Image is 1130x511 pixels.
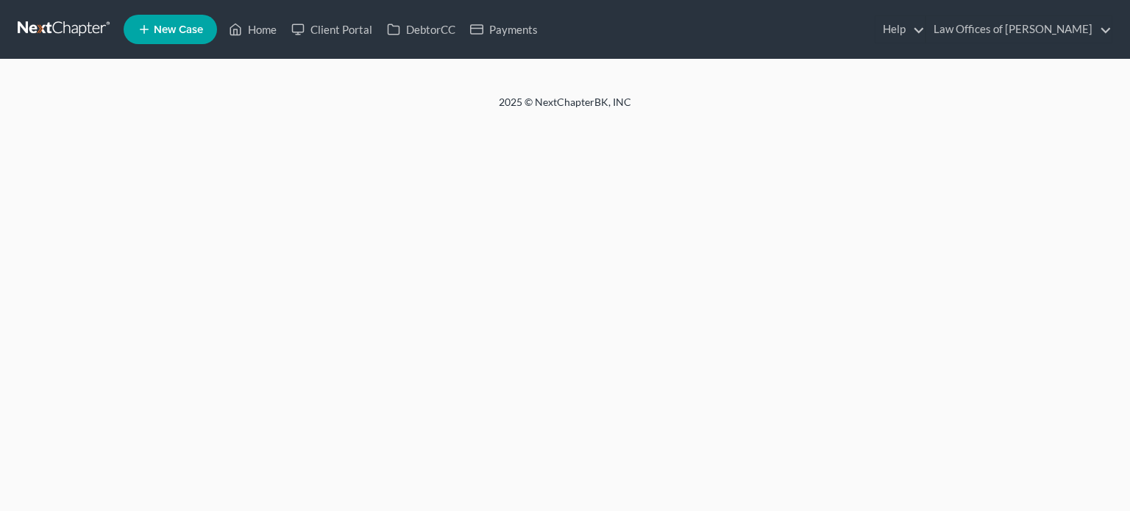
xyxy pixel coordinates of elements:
a: Home [221,16,284,43]
new-legal-case-button: New Case [124,15,217,44]
a: DebtorCC [380,16,463,43]
div: 2025 © NextChapterBK, INC [146,95,984,121]
a: Law Offices of [PERSON_NAME] [926,16,1112,43]
a: Help [875,16,925,43]
a: Client Portal [284,16,380,43]
a: Payments [463,16,545,43]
